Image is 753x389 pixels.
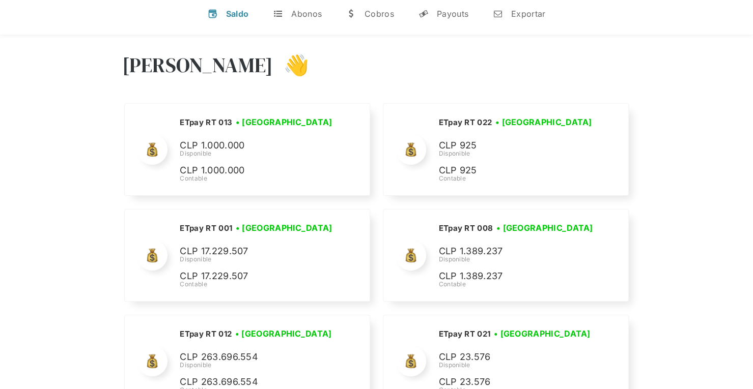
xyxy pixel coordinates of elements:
div: w [346,9,356,19]
div: Disponible [438,255,596,264]
p: CLP 17.229.507 [180,269,332,284]
h3: • [GEOGRAPHIC_DATA] [495,116,592,128]
div: Disponible [438,149,595,158]
div: Disponible [438,361,594,370]
div: y [419,9,429,19]
p: CLP 1.000.000 [180,163,332,178]
p: CLP 17.229.507 [180,244,332,259]
div: Abonos [291,9,322,19]
div: Cobros [365,9,394,19]
div: t [273,9,283,19]
div: Disponible [180,255,336,264]
p: CLP 925 [438,163,591,178]
div: Saldo [226,9,249,19]
h3: • [GEOGRAPHIC_DATA] [236,116,332,128]
h3: [PERSON_NAME] [122,52,273,78]
h2: ETpay RT 021 [438,329,490,339]
p: CLP 263.696.554 [180,350,332,365]
div: Exportar [511,9,545,19]
h2: ETpay RT 022 [438,117,492,128]
h2: ETpay RT 012 [180,329,232,339]
p: CLP 1.389.237 [438,269,591,284]
div: n [493,9,503,19]
h3: • [GEOGRAPHIC_DATA] [496,222,593,234]
div: Contable [180,174,336,183]
div: Contable [438,174,595,183]
h3: 👋 [273,52,309,78]
p: CLP 1.389.237 [438,244,591,259]
h2: ETpay RT 008 [438,223,493,233]
h3: • [GEOGRAPHIC_DATA] [494,327,591,340]
div: Contable [438,280,596,289]
p: CLP 1.000.000 [180,138,332,153]
h3: • [GEOGRAPHIC_DATA] [236,222,332,234]
div: Disponible [180,361,335,370]
h2: ETpay RT 001 [180,223,232,233]
div: Contable [180,280,336,289]
div: Payouts [437,9,468,19]
p: CLP 23.576 [438,350,591,365]
div: v [208,9,218,19]
div: Disponible [180,149,336,158]
p: CLP 925 [438,138,591,153]
h2: ETpay RT 013 [180,117,232,128]
h3: • [GEOGRAPHIC_DATA] [235,327,332,340]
